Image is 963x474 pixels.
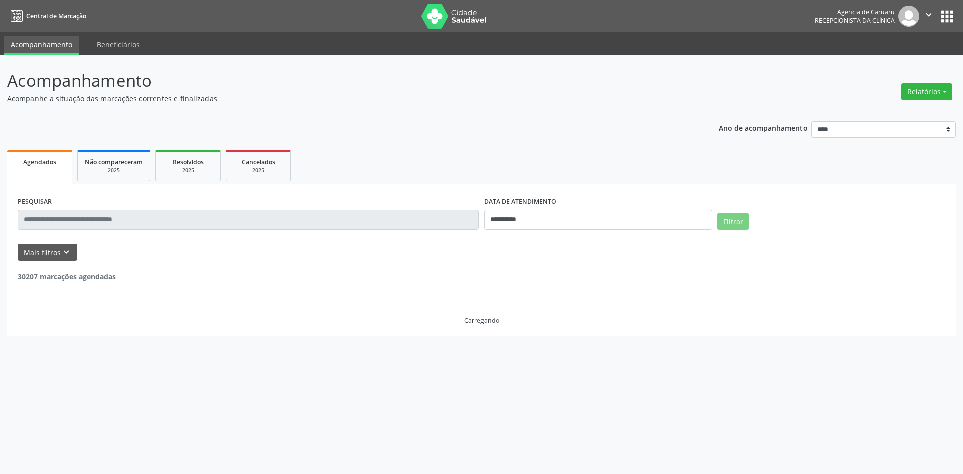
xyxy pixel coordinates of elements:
[61,247,72,258] i: keyboard_arrow_down
[923,9,934,20] i: 
[7,93,671,104] p: Acompanhe a situação das marcações correntes e finalizadas
[18,244,77,261] button: Mais filtroskeyboard_arrow_down
[484,194,556,210] label: DATA DE ATENDIMENTO
[18,194,52,210] label: PESQUISAR
[163,167,213,174] div: 2025
[4,36,79,55] a: Acompanhamento
[7,68,671,93] p: Acompanhamento
[901,83,952,100] button: Relatórios
[85,167,143,174] div: 2025
[815,16,895,25] span: Recepcionista da clínica
[719,121,808,134] p: Ano de acompanhamento
[26,12,86,20] span: Central de Marcação
[464,316,499,325] div: Carregando
[242,157,275,166] span: Cancelados
[18,272,116,281] strong: 30207 marcações agendadas
[173,157,204,166] span: Resolvidos
[233,167,283,174] div: 2025
[938,8,956,25] button: apps
[23,157,56,166] span: Agendados
[717,213,749,230] button: Filtrar
[90,36,147,53] a: Beneficiários
[815,8,895,16] div: Agencia de Caruaru
[898,6,919,27] img: img
[7,8,86,24] a: Central de Marcação
[919,6,938,27] button: 
[85,157,143,166] span: Não compareceram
